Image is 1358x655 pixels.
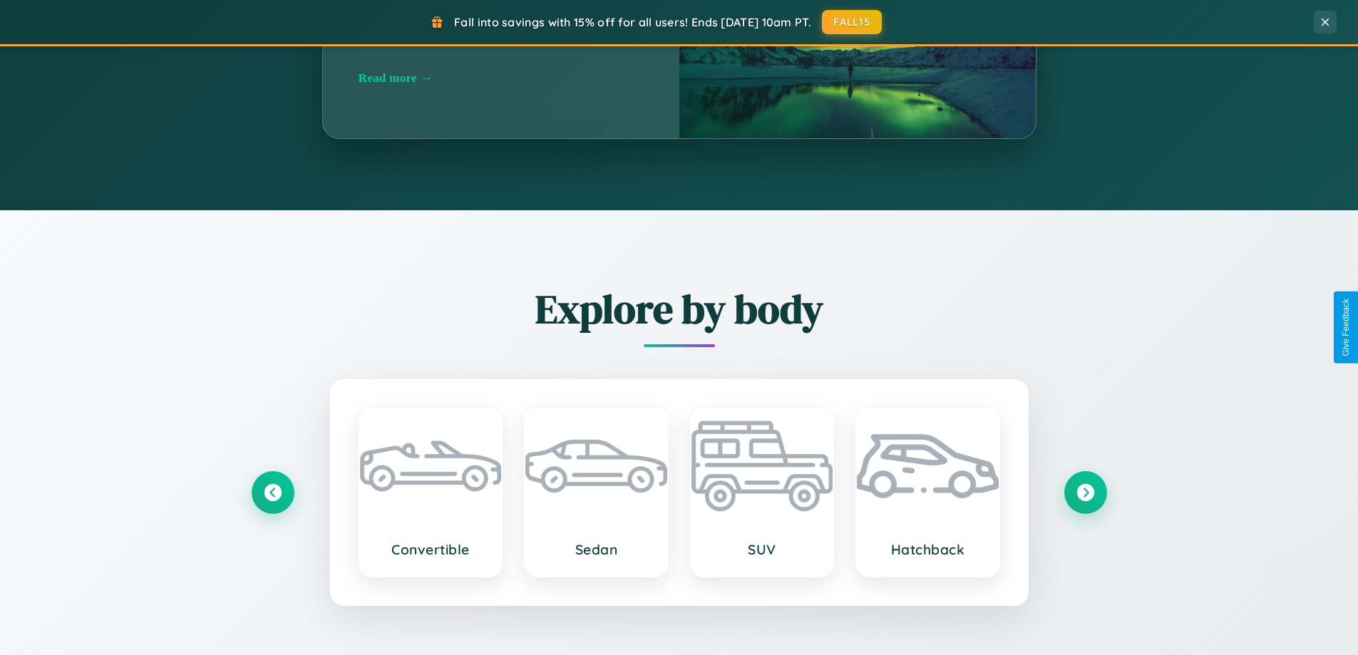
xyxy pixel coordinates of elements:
[871,541,984,558] h3: Hatchback
[822,10,882,34] button: FALL15
[706,541,819,558] h3: SUV
[454,15,811,29] span: Fall into savings with 15% off for all users! Ends [DATE] 10am PT.
[374,541,488,558] h3: Convertible
[540,541,653,558] h3: Sedan
[1341,299,1351,356] div: Give Feedback
[359,71,644,86] div: Read more →
[252,282,1107,336] h2: Explore by body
